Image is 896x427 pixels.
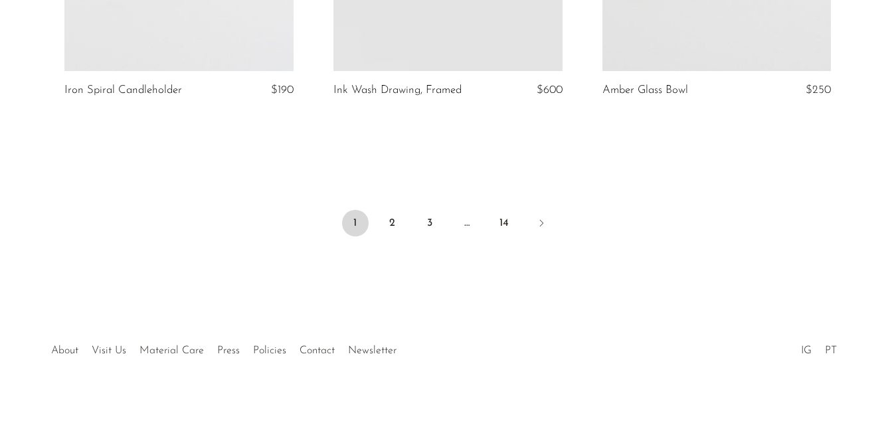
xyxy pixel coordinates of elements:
[92,345,126,356] a: Visit Us
[379,210,406,236] a: 2
[806,84,831,96] span: $250
[51,345,78,356] a: About
[217,345,240,356] a: Press
[342,210,369,236] span: 1
[491,210,517,236] a: 14
[528,210,555,239] a: Next
[801,345,812,356] a: IG
[139,345,204,356] a: Material Care
[300,345,335,356] a: Contact
[537,84,563,96] span: $600
[271,84,294,96] span: $190
[416,210,443,236] a: 3
[333,84,462,96] a: Ink Wash Drawing, Framed
[64,84,182,96] a: Iron Spiral Candleholder
[45,335,403,360] ul: Quick links
[825,345,837,356] a: PT
[253,345,286,356] a: Policies
[454,210,480,236] span: …
[794,335,844,360] ul: Social Medias
[602,84,688,96] a: Amber Glass Bowl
